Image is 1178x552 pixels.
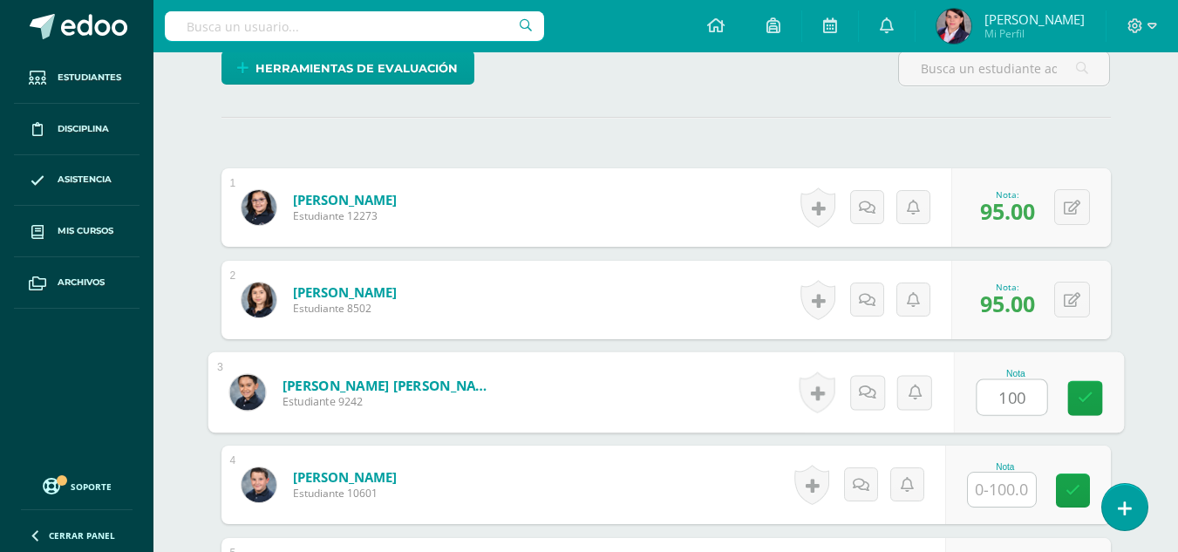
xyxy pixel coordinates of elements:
[58,122,109,136] span: Disciplina
[49,529,115,542] span: Cerrar panel
[58,224,113,238] span: Mis cursos
[976,369,1055,378] div: Nota
[242,283,276,317] img: 3afa65335fa09c928517992d02f4ec3a.png
[977,380,1046,415] input: 0-100.0
[14,52,140,104] a: Estudiantes
[221,51,474,85] a: Herramientas de evaluación
[293,301,397,316] span: Estudiante 8502
[936,9,971,44] img: 23d42507aef40743ce11d9d3b276c8c7.png
[229,374,265,410] img: c489a3071b893157167aa9fcf644268f.png
[242,190,276,225] img: 30157132c5462ac5138517a99bb263db.png
[282,376,497,394] a: [PERSON_NAME] [PERSON_NAME]
[980,188,1035,201] div: Nota:
[282,394,497,410] span: Estudiante 9242
[984,26,1085,41] span: Mi Perfil
[165,11,544,41] input: Busca un usuario...
[293,191,397,208] a: [PERSON_NAME]
[984,10,1085,28] span: [PERSON_NAME]
[980,289,1035,318] span: 95.00
[293,208,397,223] span: Estudiante 12273
[899,51,1109,85] input: Busca un estudiante aquí...
[58,173,112,187] span: Asistencia
[967,462,1044,472] div: Nota
[980,196,1035,226] span: 95.00
[21,474,133,497] a: Soporte
[293,468,397,486] a: [PERSON_NAME]
[968,473,1036,507] input: 0-100.0
[293,283,397,301] a: [PERSON_NAME]
[14,257,140,309] a: Archivos
[255,52,458,85] span: Herramientas de evaluación
[14,206,140,257] a: Mis cursos
[58,71,121,85] span: Estudiantes
[242,467,276,502] img: b78abc3a7e30c2e27c34f940e641ac98.png
[293,486,397,501] span: Estudiante 10601
[980,281,1035,293] div: Nota:
[14,104,140,155] a: Disciplina
[14,155,140,207] a: Asistencia
[71,480,112,493] span: Soporte
[58,276,105,290] span: Archivos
